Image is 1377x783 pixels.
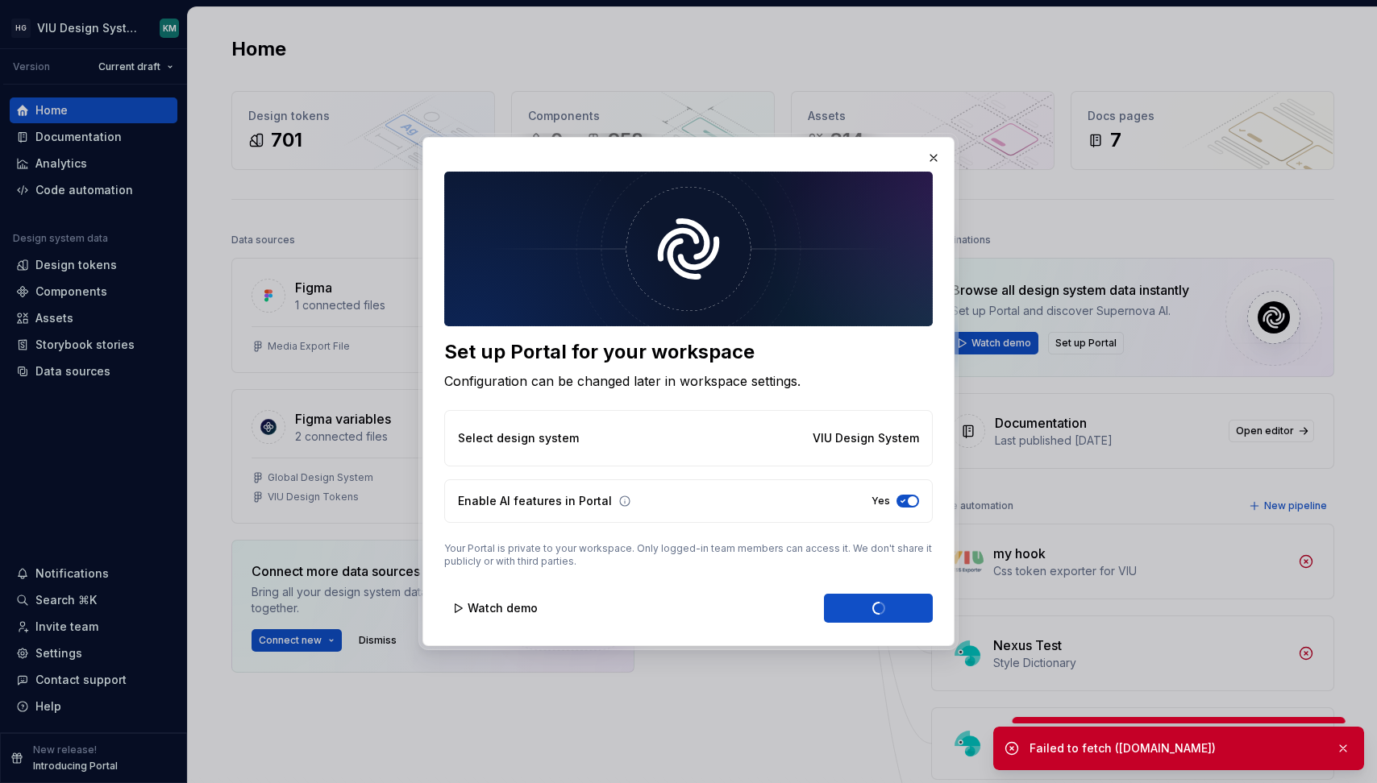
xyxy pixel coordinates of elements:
p: VIU Design System [813,430,919,446]
label: Yes [872,495,890,507]
p: Select design system [458,430,579,446]
p: Enable AI features in Portal [458,493,612,509]
div: Failed to fetch ([DOMAIN_NAME]) [1030,740,1323,756]
div: Set up Portal for your workspace [444,339,933,365]
span: Watch demo [468,600,538,616]
button: Watch demo [444,594,548,623]
div: Configuration can be changed later in workspace settings. [444,371,933,391]
p: Your Portal is private to your workspace. Only logged-in team members can access it. We don't sha... [444,542,933,568]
